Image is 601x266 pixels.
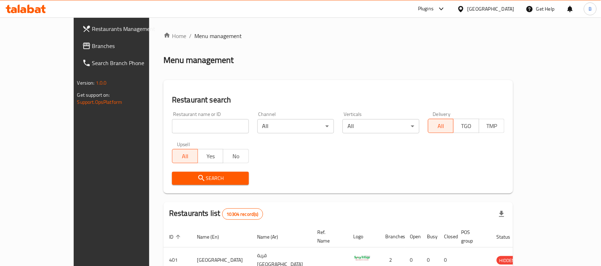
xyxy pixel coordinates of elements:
[226,151,246,161] span: No
[201,151,221,161] span: Yes
[422,226,439,248] th: Busy
[317,228,339,245] span: Ref. Name
[77,37,174,54] a: Branches
[175,151,195,161] span: All
[428,119,454,133] button: All
[189,32,192,40] li: /
[194,32,242,40] span: Menu management
[431,121,451,131] span: All
[456,121,476,131] span: TGO
[380,226,404,248] th: Branches
[172,149,198,163] button: All
[439,226,456,248] th: Closed
[461,228,482,245] span: POS group
[163,32,186,40] a: Home
[479,119,505,133] button: TMP
[223,149,249,163] button: No
[257,233,287,241] span: Name (Ar)
[257,119,334,133] div: All
[96,78,107,87] span: 1.0.0
[169,208,263,220] h2: Restaurants list
[453,119,479,133] button: TGO
[77,90,110,100] span: Get support on:
[347,226,380,248] th: Logo
[177,142,190,147] label: Upsell
[497,233,520,241] span: Status
[433,112,451,117] label: Delivery
[178,174,243,183] span: Search
[172,119,249,133] input: Search for restaurant name or ID..
[198,149,224,163] button: Yes
[197,233,228,241] span: Name (En)
[418,5,434,13] div: Plugins
[172,172,249,185] button: Search
[77,54,174,71] a: Search Branch Phone
[589,5,592,13] span: B
[343,119,419,133] div: All
[467,5,514,13] div: [GEOGRAPHIC_DATA]
[77,20,174,37] a: Restaurants Management
[169,233,183,241] span: ID
[222,208,263,220] div: Total records count
[497,256,518,265] div: HIDDEN
[482,121,502,131] span: TMP
[163,32,513,40] nav: breadcrumb
[92,25,168,33] span: Restaurants Management
[77,78,95,87] span: Version:
[497,256,518,265] span: HIDDEN
[223,211,263,218] span: 10304 record(s)
[92,42,168,50] span: Branches
[404,226,422,248] th: Open
[92,59,168,67] span: Search Branch Phone
[77,97,122,107] a: Support.OpsPlatform
[172,95,505,105] h2: Restaurant search
[493,206,510,223] div: Export file
[163,54,234,66] h2: Menu management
